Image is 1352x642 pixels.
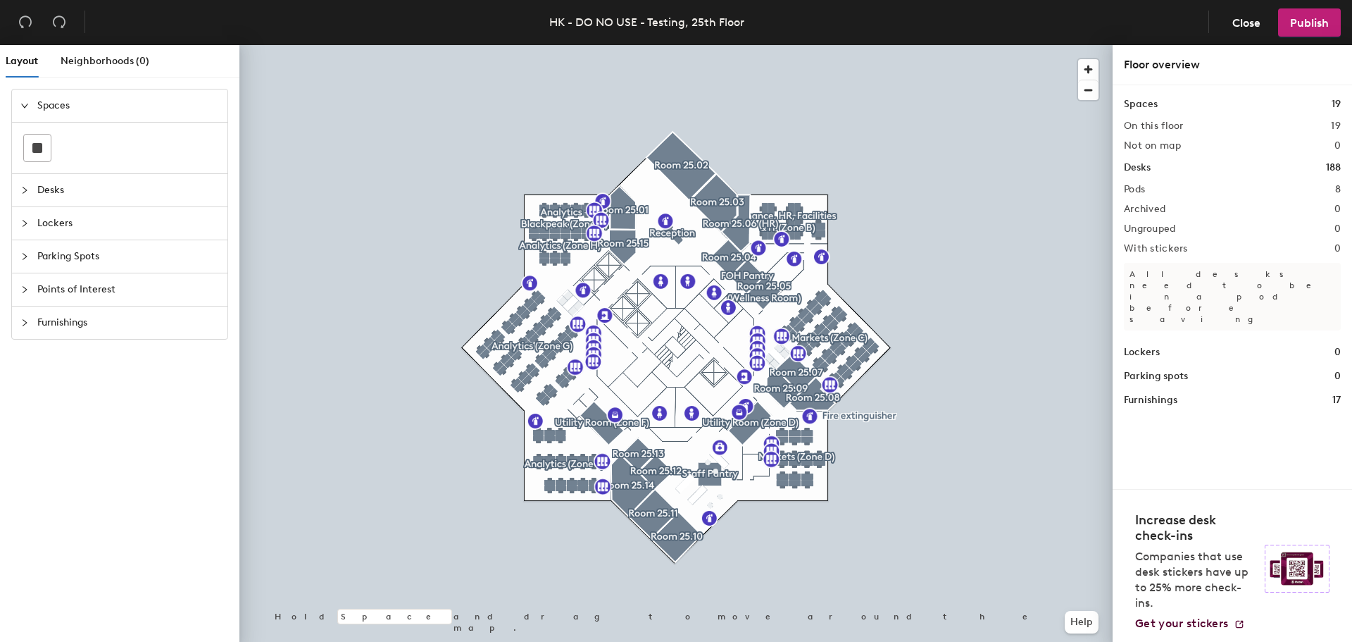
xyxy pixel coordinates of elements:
[1124,369,1188,384] h1: Parking spots
[1334,223,1341,235] h2: 0
[1334,369,1341,384] h1: 0
[37,240,219,273] span: Parking Spots
[37,207,219,240] span: Lockers
[1135,617,1245,631] a: Get your stickers
[20,186,29,195] span: collapsed
[20,101,29,110] span: expanded
[1335,184,1341,195] h2: 8
[37,307,219,339] span: Furnishings
[20,285,29,294] span: collapsed
[1124,345,1160,360] h1: Lockers
[1334,140,1341,152] h2: 0
[1124,160,1151,175] h1: Desks
[20,252,29,261] span: collapsed
[1334,243,1341,254] h2: 0
[1065,611,1098,634] button: Help
[45,8,73,37] button: Redo (⌘ + ⇧ + Z)
[1124,263,1341,331] p: All desks need to be in a pod before saving
[61,55,149,67] span: Neighborhoods (0)
[1290,16,1329,30] span: Publish
[1332,97,1341,112] h1: 19
[1220,8,1272,37] button: Close
[1124,121,1184,132] h2: On this floor
[1124,243,1188,254] h2: With stickers
[1334,204,1341,215] h2: 0
[1124,140,1181,152] h2: Not on map
[37,174,219,206] span: Desks
[1331,121,1341,132] h2: 19
[20,319,29,327] span: collapsed
[1332,393,1341,408] h1: 17
[549,13,744,31] div: HK - DO NO USE - Testing, 25th Floor
[37,89,219,122] span: Spaces
[1232,16,1260,30] span: Close
[1124,56,1341,73] div: Floor overview
[1124,184,1145,195] h2: Pods
[1135,549,1256,611] p: Companies that use desk stickers have up to 25% more check-ins.
[1135,617,1228,630] span: Get your stickers
[6,55,38,67] span: Layout
[1124,204,1165,215] h2: Archived
[11,8,39,37] button: Undo (⌘ + Z)
[1124,393,1177,408] h1: Furnishings
[1334,345,1341,360] h1: 0
[1124,223,1176,235] h2: Ungrouped
[1265,545,1329,593] img: Sticker logo
[1135,512,1256,543] h4: Increase desk check-ins
[1278,8,1341,37] button: Publish
[1326,160,1341,175] h1: 188
[37,273,219,306] span: Points of Interest
[20,219,29,228] span: collapsed
[1124,97,1158,112] h1: Spaces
